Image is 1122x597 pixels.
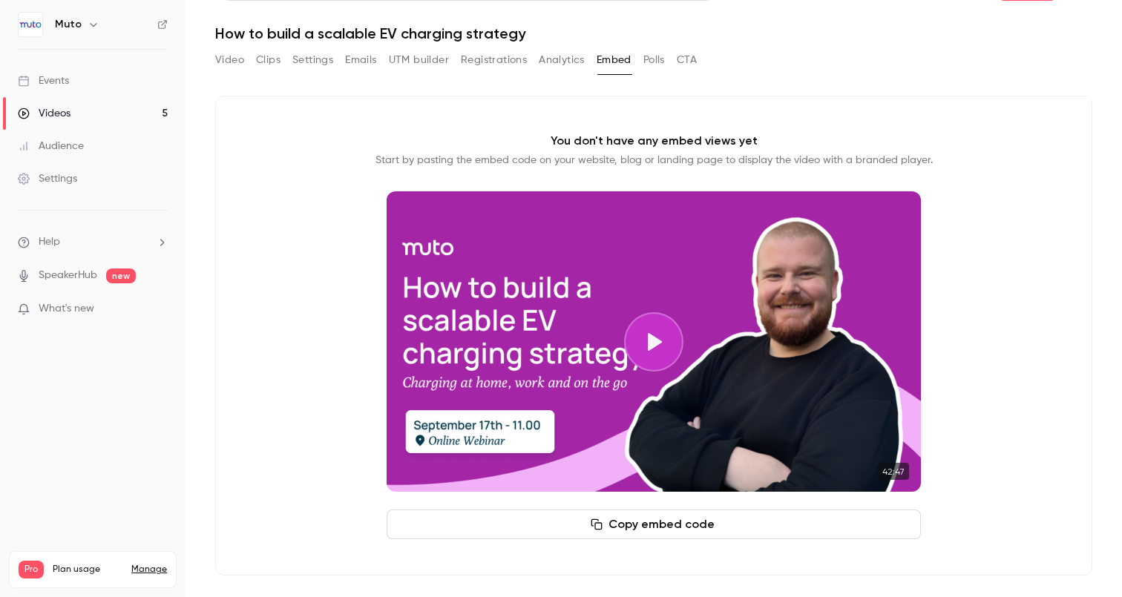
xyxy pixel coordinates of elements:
[375,153,933,168] p: Start by pasting the embed code on your website, blog or landing page to display the video with a...
[215,24,1092,42] h1: How to build a scalable EV charging strategy
[106,268,136,283] span: new
[551,132,758,150] p: You don't have any embed views yet
[345,48,376,72] button: Emails
[19,13,42,36] img: Muto
[39,301,94,317] span: What's new
[215,48,244,72] button: Video
[55,17,82,32] h6: Muto
[643,48,665,72] button: Polls
[53,564,122,575] span: Plan usage
[18,73,69,88] div: Events
[389,48,449,72] button: UTM builder
[18,234,168,250] li: help-dropdown-opener
[461,48,527,72] button: Registrations
[624,312,683,372] button: Play video
[39,234,60,250] span: Help
[387,509,921,539] button: Copy embed code
[18,171,77,186] div: Settings
[878,463,909,480] time: 42:47
[597,48,631,72] button: Embed
[131,564,167,575] a: Manage
[18,106,70,121] div: Videos
[387,191,921,492] section: Cover
[292,48,333,72] button: Settings
[256,48,280,72] button: Clips
[39,268,97,283] a: SpeakerHub
[19,561,44,578] span: Pro
[677,48,697,72] button: CTA
[150,303,168,316] iframe: Noticeable Trigger
[539,48,585,72] button: Analytics
[18,139,84,154] div: Audience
